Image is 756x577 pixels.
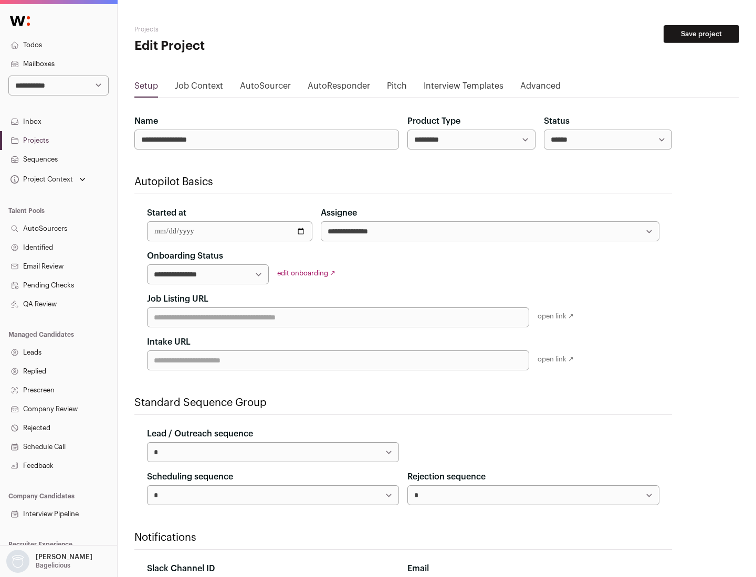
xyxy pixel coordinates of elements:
[134,115,158,127] label: Name
[147,471,233,483] label: Scheduling sequence
[407,471,486,483] label: Rejection sequence
[664,25,739,43] button: Save project
[134,530,672,545] h2: Notifications
[147,293,208,305] label: Job Listing URL
[134,38,336,55] h1: Edit Project
[520,80,561,97] a: Advanced
[134,396,672,410] h2: Standard Sequence Group
[240,80,291,97] a: AutoSourcer
[6,550,29,573] img: nopic.png
[424,80,503,97] a: Interview Templates
[277,270,335,276] a: edit onboarding ↗
[147,250,223,262] label: Onboarding Status
[4,550,94,573] button: Open dropdown
[134,175,672,189] h2: Autopilot Basics
[308,80,370,97] a: AutoResponder
[407,115,460,127] label: Product Type
[8,175,73,184] div: Project Context
[134,25,336,34] h2: Projects
[544,115,570,127] label: Status
[134,80,158,97] a: Setup
[175,80,223,97] a: Job Context
[147,336,191,348] label: Intake URL
[4,10,36,31] img: Wellfound
[36,561,70,570] p: Bagelicious
[407,562,659,575] div: Email
[147,562,215,575] label: Slack Channel ID
[147,428,253,440] label: Lead / Outreach sequence
[36,553,92,561] p: [PERSON_NAME]
[321,207,357,219] label: Assignee
[8,172,88,187] button: Open dropdown
[147,207,186,219] label: Started at
[387,80,407,97] a: Pitch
